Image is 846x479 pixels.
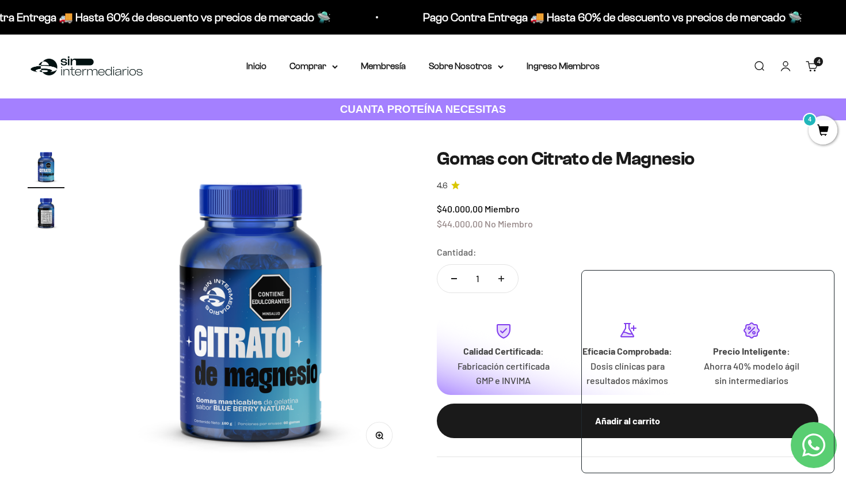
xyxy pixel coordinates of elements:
button: Ir al artículo 1 [28,148,64,188]
button: Reducir cantidad [437,265,471,292]
span: No Miembro [485,218,533,229]
a: Ingreso Miembros [527,61,600,71]
button: Aumentar cantidad [485,265,518,292]
a: 4 [809,125,837,138]
img: Gomas con Citrato de Magnesio [28,148,64,185]
a: Membresía [361,61,406,71]
span: 4.6 [437,180,448,192]
span: $40.000,00 [437,203,483,214]
span: Miembro [485,203,520,214]
a: 4.64.6 de 5.0 estrellas [437,180,818,192]
strong: Calidad Certificada: [463,345,544,356]
img: Gomas con Citrato de Magnesio [92,148,409,465]
mark: 4 [803,113,817,127]
span: 4 [817,59,820,64]
img: Gomas con Citrato de Magnesio [28,194,64,231]
p: Dosis clínicas para resultados máximos [575,359,681,388]
button: Añadir al carrito [437,404,818,438]
div: Añadir al carrito [460,413,795,428]
button: Ir al artículo 2 [28,194,64,234]
h1: Gomas con Citrato de Magnesio [437,148,818,170]
summary: Comprar [289,59,338,74]
summary: Sobre Nosotros [429,59,504,74]
p: Fabricación certificada GMP e INVIMA [451,359,557,388]
span: $44.000,00 [437,218,483,229]
iframe: zigpoll-iframe [582,269,834,473]
strong: CUANTA PROTEÍNA NECESITAS [340,103,506,115]
p: Pago Contra Entrega 🚚 Hasta 60% de descuento vs precios de mercado 🛸 [366,8,745,26]
label: Cantidad: [437,245,477,260]
a: Inicio [246,61,266,71]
